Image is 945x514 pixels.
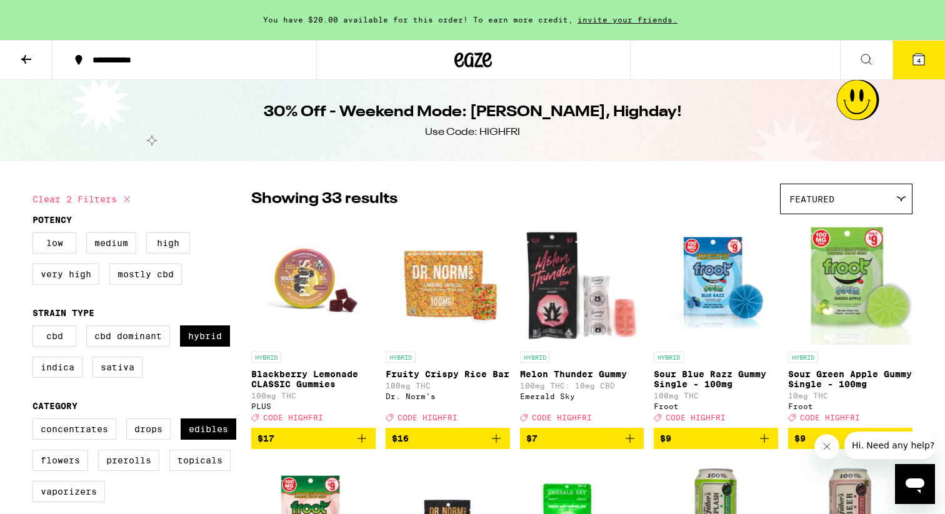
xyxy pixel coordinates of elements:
legend: Strain Type [32,308,94,318]
iframe: Message from company [844,432,935,459]
a: Open page for Sour Green Apple Gummy Single - 100mg from Froot [788,220,912,428]
div: Dr. Norm's [386,392,510,400]
img: PLUS - Blackberry Lemonade CLASSIC Gummies [251,220,376,345]
button: Add to bag [654,428,778,449]
label: CBD [32,325,76,347]
span: invite your friends. [573,16,682,24]
p: 100mg THC: 10mg CBD [520,382,644,390]
p: Sour Blue Razz Gummy Single - 100mg [654,369,778,389]
span: $9 [660,433,671,443]
button: Add to bag [251,428,376,449]
img: Emerald Sky - Melon Thunder Gummy [520,220,644,345]
p: Blackberry Lemonade CLASSIC Gummies [251,369,376,389]
p: HYBRID [788,352,818,363]
span: CODE HIGHFRI [532,413,592,422]
button: Add to bag [788,428,912,449]
iframe: Close message [814,434,839,459]
div: Emerald Sky [520,392,644,400]
button: Add to bag [520,428,644,449]
span: CODE HIGHFRI [397,413,457,422]
p: Sour Green Apple Gummy Single - 100mg [788,369,912,389]
label: Edibles [181,418,236,440]
label: Vaporizers [32,481,105,502]
button: Add to bag [386,428,510,449]
img: Froot - Sour Green Apple Gummy Single - 100mg [788,220,912,345]
label: Sativa [92,357,142,378]
a: Open page for Melon Thunder Gummy from Emerald Sky [520,220,644,428]
p: HYBRID [386,352,416,363]
img: Froot - Sour Blue Razz Gummy Single - 100mg [654,220,778,345]
label: Prerolls [98,450,159,471]
p: HYBRID [520,352,550,363]
label: Drops [126,418,171,440]
p: 100mg THC [654,392,778,400]
label: Flowers [32,450,88,471]
p: Fruity Crispy Rice Bar [386,369,510,379]
span: CODE HIGHFRI [666,413,726,422]
iframe: Button to launch messaging window [895,464,935,504]
span: $9 [794,433,806,443]
p: 10mg THC [788,392,912,400]
span: CODE HIGHFRI [263,413,323,422]
span: CODE HIGHFRI [800,413,860,422]
div: PLUS [251,402,376,410]
label: Very High [32,264,99,285]
span: Featured [789,194,834,204]
p: Melon Thunder Gummy [520,369,644,379]
a: Open page for Sour Blue Razz Gummy Single - 100mg from Froot [654,220,778,428]
button: 4 [892,41,945,79]
legend: Potency [32,215,72,225]
p: HYBRID [251,352,281,363]
button: Clear 2 filters [32,184,134,215]
p: HYBRID [654,352,684,363]
label: CBD Dominant [86,325,170,347]
div: Froot [654,402,778,410]
a: Open page for Blackberry Lemonade CLASSIC Gummies from PLUS [251,220,376,428]
span: $17 [257,433,274,443]
p: Showing 33 results [251,189,397,210]
span: $16 [392,433,409,443]
h1: 30% Off - Weekend Mode: [PERSON_NAME], Highday! [264,102,682,123]
label: Low [32,232,76,254]
span: You have $20.00 available for this order! To earn more credit, [263,16,573,24]
label: Indica [32,357,82,378]
legend: Category [32,401,77,411]
label: Concentrates [32,418,116,440]
span: $7 [526,433,537,443]
div: Use Code: HIGHFRI [425,126,520,139]
label: Mostly CBD [109,264,182,285]
img: Dr. Norm's - Fruity Crispy Rice Bar [386,220,510,345]
label: High [146,232,190,254]
p: 100mg THC [386,382,510,390]
label: Topicals [169,450,231,471]
p: 100mg THC [251,392,376,400]
a: Open page for Fruity Crispy Rice Bar from Dr. Norm's [386,220,510,428]
label: Medium [86,232,136,254]
div: Froot [788,402,912,410]
label: Hybrid [180,325,230,347]
span: 4 [917,57,921,64]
